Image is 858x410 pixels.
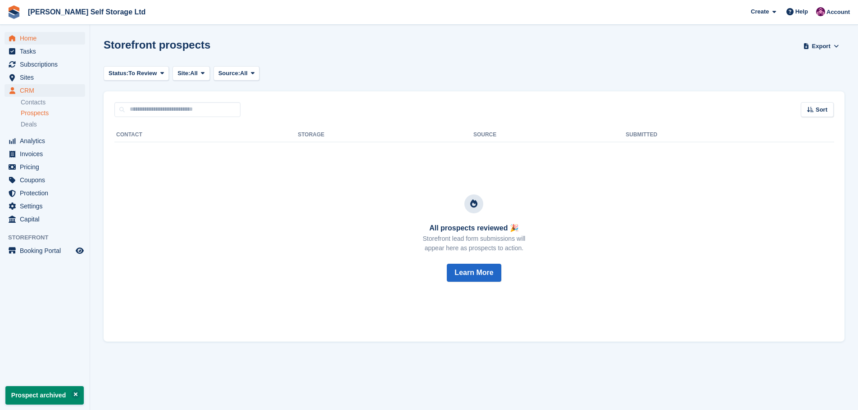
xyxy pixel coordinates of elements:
[20,161,74,173] span: Pricing
[20,200,74,212] span: Settings
[21,109,49,117] span: Prospects
[20,45,74,58] span: Tasks
[74,245,85,256] a: Preview store
[20,148,74,160] span: Invoices
[20,244,74,257] span: Booking Portal
[104,66,169,81] button: Status: To Review
[20,71,74,84] span: Sites
[801,39,841,54] button: Export
[173,66,210,81] button: Site: All
[20,174,74,186] span: Coupons
[218,69,240,78] span: Source:
[109,69,128,78] span: Status:
[5,45,85,58] a: menu
[5,148,85,160] a: menu
[423,234,526,253] p: Storefront lead form submissions will appear here as prospects to action.
[20,213,74,225] span: Capital
[190,69,198,78] span: All
[5,174,85,186] a: menu
[177,69,190,78] span: Site:
[298,128,473,142] th: Storage
[21,120,85,129] a: Deals
[5,213,85,225] a: menu
[20,187,74,199] span: Protection
[826,8,850,17] span: Account
[114,128,298,142] th: Contact
[128,69,157,78] span: To Review
[5,71,85,84] a: menu
[5,84,85,97] a: menu
[240,69,248,78] span: All
[626,128,833,142] th: Submitted
[213,66,260,81] button: Source: All
[5,161,85,173] a: menu
[5,32,85,45] a: menu
[751,7,769,16] span: Create
[5,200,85,212] a: menu
[816,105,827,114] span: Sort
[20,135,74,147] span: Analytics
[7,5,21,19] img: stora-icon-8386f47178a22dfd0bd8f6a31ec36ba5ce8667c1dd55bd0f319d3a0aa187defe.svg
[5,386,84,405] p: Prospect archived
[21,120,37,129] span: Deals
[795,7,808,16] span: Help
[447,264,501,282] button: Learn More
[423,224,526,232] h3: All prospects reviewed 🎉
[21,98,85,107] a: Contacts
[8,233,90,242] span: Storefront
[21,108,85,118] a: Prospects
[5,135,85,147] a: menu
[812,42,831,51] span: Export
[816,7,825,16] img: Lydia Wild
[5,187,85,199] a: menu
[20,58,74,71] span: Subscriptions
[20,32,74,45] span: Home
[473,128,626,142] th: Source
[104,39,210,51] h1: Storefront prospects
[5,244,85,257] a: menu
[20,84,74,97] span: CRM
[24,5,149,19] a: [PERSON_NAME] Self Storage Ltd
[5,58,85,71] a: menu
